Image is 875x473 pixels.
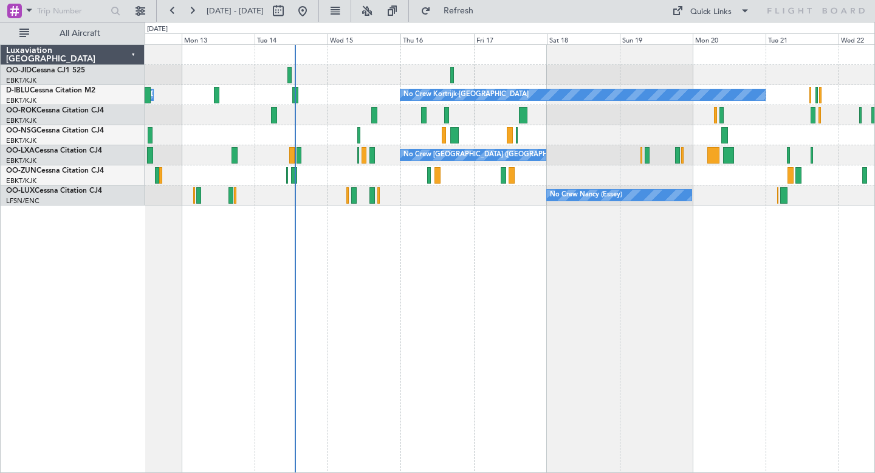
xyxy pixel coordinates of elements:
[255,33,328,44] div: Tue 14
[6,67,32,74] span: OO-JID
[37,2,107,20] input: Trip Number
[6,187,35,195] span: OO-LUX
[207,5,264,16] span: [DATE] - [DATE]
[147,24,168,35] div: [DATE]
[32,29,128,38] span: All Aircraft
[766,33,839,44] div: Tue 21
[693,33,766,44] div: Mon 20
[666,1,756,21] button: Quick Links
[6,107,36,114] span: OO-ROK
[403,146,607,164] div: No Crew [GEOGRAPHIC_DATA] ([GEOGRAPHIC_DATA] National)
[6,67,85,74] a: OO-JIDCessna CJ1 525
[620,33,693,44] div: Sun 19
[6,147,102,154] a: OO-LXACessna Citation CJ4
[6,187,102,195] a: OO-LUXCessna Citation CJ4
[433,7,484,15] span: Refresh
[474,33,547,44] div: Fri 17
[182,33,255,44] div: Mon 13
[6,107,104,114] a: OO-ROKCessna Citation CJ4
[400,33,473,44] div: Thu 16
[690,6,732,18] div: Quick Links
[13,24,132,43] button: All Aircraft
[6,116,36,125] a: EBKT/KJK
[547,33,620,44] div: Sat 18
[109,33,182,44] div: Sun 12
[6,87,30,94] span: D-IBLU
[6,176,36,185] a: EBKT/KJK
[403,86,529,104] div: No Crew Kortrijk-[GEOGRAPHIC_DATA]
[6,96,36,105] a: EBKT/KJK
[6,136,36,145] a: EBKT/KJK
[6,167,36,174] span: OO-ZUN
[328,33,400,44] div: Wed 15
[6,156,36,165] a: EBKT/KJK
[6,127,36,134] span: OO-NSG
[6,196,39,205] a: LFSN/ENC
[6,147,35,154] span: OO-LXA
[6,87,95,94] a: D-IBLUCessna Citation M2
[550,186,622,204] div: No Crew Nancy (Essey)
[415,1,488,21] button: Refresh
[6,167,104,174] a: OO-ZUNCessna Citation CJ4
[6,127,104,134] a: OO-NSGCessna Citation CJ4
[6,76,36,85] a: EBKT/KJK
